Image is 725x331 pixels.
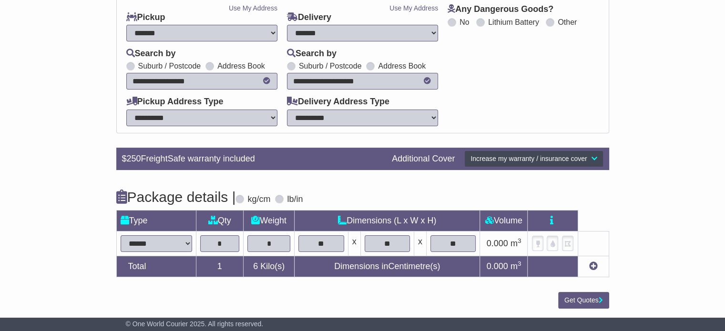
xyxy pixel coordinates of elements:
span: 6 [253,261,258,271]
label: kg/cm [247,194,270,205]
td: x [348,231,360,256]
label: Any Dangerous Goods? [448,4,553,15]
td: Dimensions in Centimetre(s) [295,256,480,277]
a: Add new item [589,261,598,271]
td: 1 [196,256,244,277]
label: Search by [126,49,176,59]
h4: Package details | [116,189,236,205]
div: Additional Cover [387,154,460,164]
td: Kilo(s) [244,256,295,277]
td: Qty [196,210,244,231]
label: Suburb / Postcode [138,61,201,70]
td: Dimensions (L x W x H) [295,210,480,231]
span: 0.000 [487,239,508,248]
button: Increase my warranty / insurance cover [464,150,603,167]
td: Volume [480,210,528,231]
label: Other [558,18,577,27]
td: x [414,231,427,256]
label: Delivery Address Type [287,97,389,107]
label: Suburb / Postcode [299,61,362,70]
label: Lithium Battery [488,18,539,27]
label: No [460,18,469,27]
span: m [511,239,521,248]
td: Weight [244,210,295,231]
span: m [511,261,521,271]
span: © One World Courier 2025. All rights reserved. [126,320,264,328]
a: Use My Address [229,4,277,12]
span: 0.000 [487,261,508,271]
span: Increase my warranty / insurance cover [470,155,587,162]
label: Pickup [126,12,165,23]
span: 250 [127,154,141,163]
button: Get Quotes [558,292,609,309]
label: Delivery [287,12,331,23]
a: Use My Address [389,4,438,12]
td: Type [116,210,196,231]
label: Address Book [378,61,426,70]
sup: 3 [518,237,521,244]
label: lb/in [287,194,303,205]
label: Search by [287,49,337,59]
div: $ FreightSafe warranty included [117,154,388,164]
sup: 3 [518,260,521,267]
td: Total [116,256,196,277]
label: Address Book [217,61,265,70]
label: Pickup Address Type [126,97,224,107]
